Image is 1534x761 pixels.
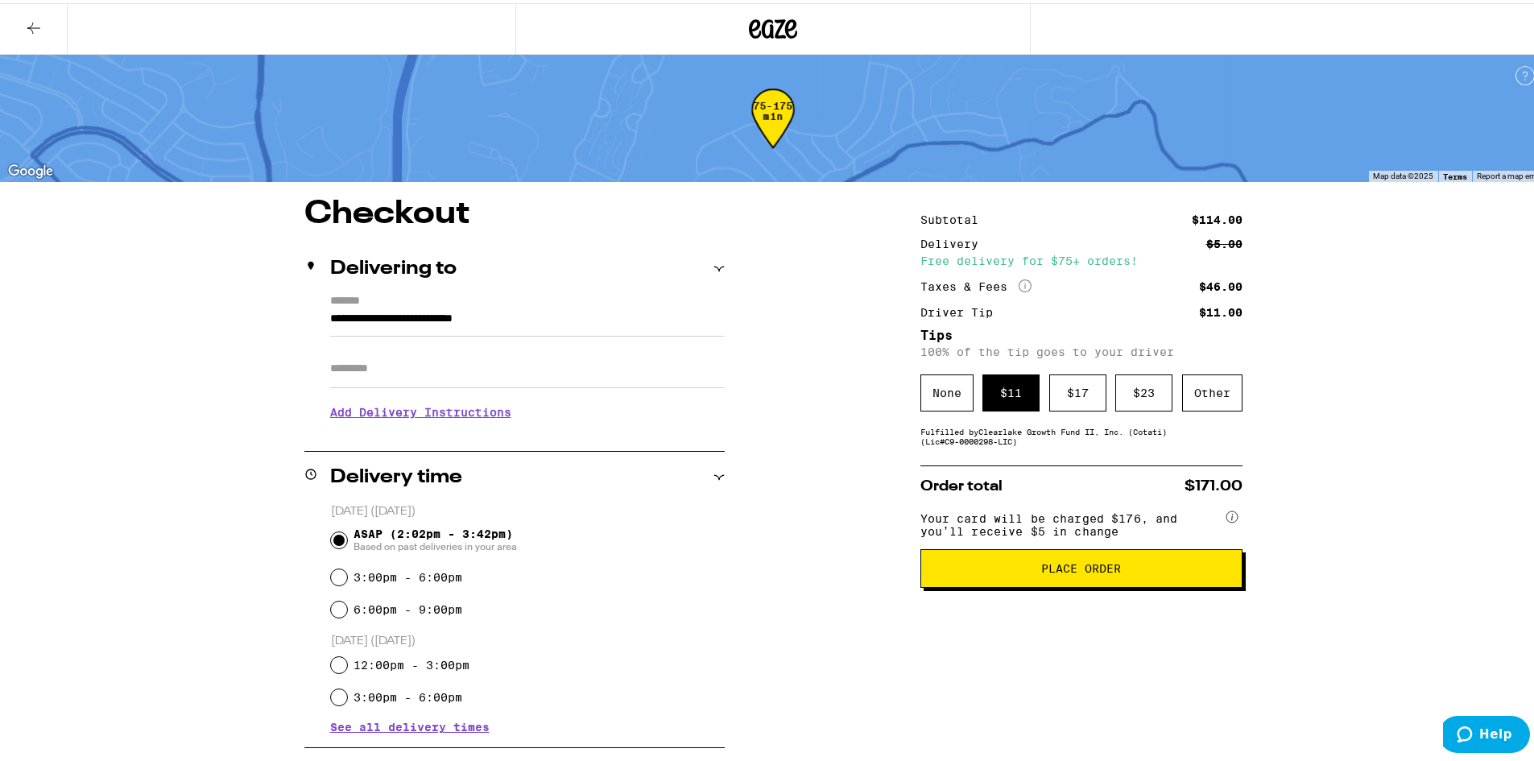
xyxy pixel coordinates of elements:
[4,158,57,179] a: Open this area in Google Maps (opens a new window)
[920,304,1004,315] div: Driver Tip
[330,256,457,275] h2: Delivering to
[1182,371,1242,408] div: Other
[920,476,1003,490] span: Order total
[1199,304,1242,315] div: $11.00
[982,371,1040,408] div: $ 11
[304,195,725,227] h1: Checkout
[1185,476,1242,490] span: $171.00
[920,424,1242,443] div: Fulfilled by Clearlake Growth Fund II, Inc. (Cotati) (Lic# C9-0000298-LIC )
[920,211,990,222] div: Subtotal
[920,252,1242,263] div: Free delivery for $75+ orders!
[330,465,462,484] h2: Delivery time
[354,537,517,550] span: Based on past deliveries in your area
[1192,211,1242,222] div: $114.00
[330,391,725,428] h3: Add Delivery Instructions
[920,326,1242,339] h5: Tips
[354,524,517,550] span: ASAP (2:02pm - 3:42pm)
[1041,560,1121,571] span: Place Order
[920,371,974,408] div: None
[331,631,725,646] p: [DATE] ([DATE])
[1049,371,1106,408] div: $ 17
[1115,371,1172,408] div: $ 23
[354,600,462,613] label: 6:00pm - 9:00pm
[354,656,469,668] label: 12:00pm - 3:00pm
[330,718,490,730] button: See all delivery times
[354,568,462,581] label: 3:00pm - 6:00pm
[920,235,990,246] div: Delivery
[330,428,725,440] p: We'll contact you at [PHONE_NUMBER] when we arrive
[920,342,1242,355] p: 100% of the tip goes to your driver
[1443,168,1467,178] a: Terms
[751,97,795,158] div: 75-175 min
[354,688,462,701] label: 3:00pm - 6:00pm
[1443,713,1530,753] iframe: Opens a widget where you can find more information
[1199,278,1242,289] div: $46.00
[4,158,57,179] img: Google
[920,546,1242,585] button: Place Order
[331,501,725,516] p: [DATE] ([DATE])
[1373,168,1433,177] span: Map data ©2025
[920,503,1223,535] span: Your card will be charged $176, and you’ll receive $5 in change
[1206,235,1242,246] div: $5.00
[920,276,1032,291] div: Taxes & Fees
